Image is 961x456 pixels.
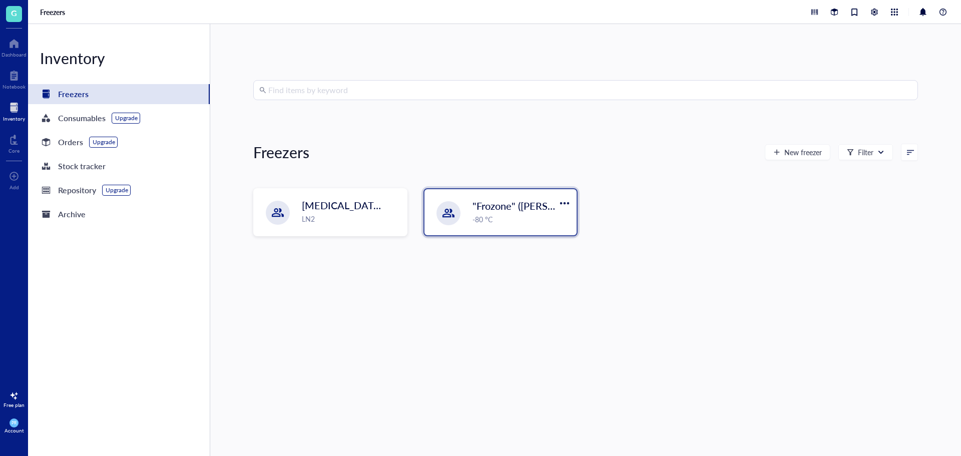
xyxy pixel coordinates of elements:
div: Upgrade [106,186,128,194]
span: G [11,7,17,19]
div: Notebook [3,84,26,90]
button: New freezer [765,144,830,160]
div: Core [9,148,20,154]
span: PR [12,420,17,425]
div: Inventory [28,48,210,68]
div: Account [5,427,24,433]
a: RepositoryUpgrade [28,180,210,200]
div: Stock tracker [58,159,106,173]
div: Inventory [3,116,25,122]
a: Notebook [3,68,26,90]
a: Archive [28,204,210,224]
div: Upgrade [115,114,138,122]
div: Add [10,184,19,190]
div: -80 °C [472,214,571,225]
div: Dashboard [2,52,27,58]
div: Upgrade [93,138,115,146]
a: ConsumablesUpgrade [28,108,210,128]
div: LN2 [302,213,401,224]
div: Freezers [58,87,89,101]
div: Freezers [253,142,309,162]
a: OrdersUpgrade [28,132,210,152]
a: Core [9,132,20,154]
div: Consumables [58,111,106,125]
a: Freezers [40,8,67,17]
span: "Frozone" ([PERSON_NAME]/[PERSON_NAME]) [472,199,688,213]
span: [MEDICAL_DATA] Storage ([PERSON_NAME]/[PERSON_NAME]) [302,198,592,212]
div: Repository [58,183,96,197]
a: Dashboard [2,36,27,58]
div: Orders [58,135,83,149]
div: Archive [58,207,86,221]
a: Inventory [3,100,25,122]
a: Stock tracker [28,156,210,176]
div: Free plan [4,402,25,408]
span: New freezer [784,148,822,156]
a: Freezers [28,84,210,104]
div: Filter [858,147,873,158]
